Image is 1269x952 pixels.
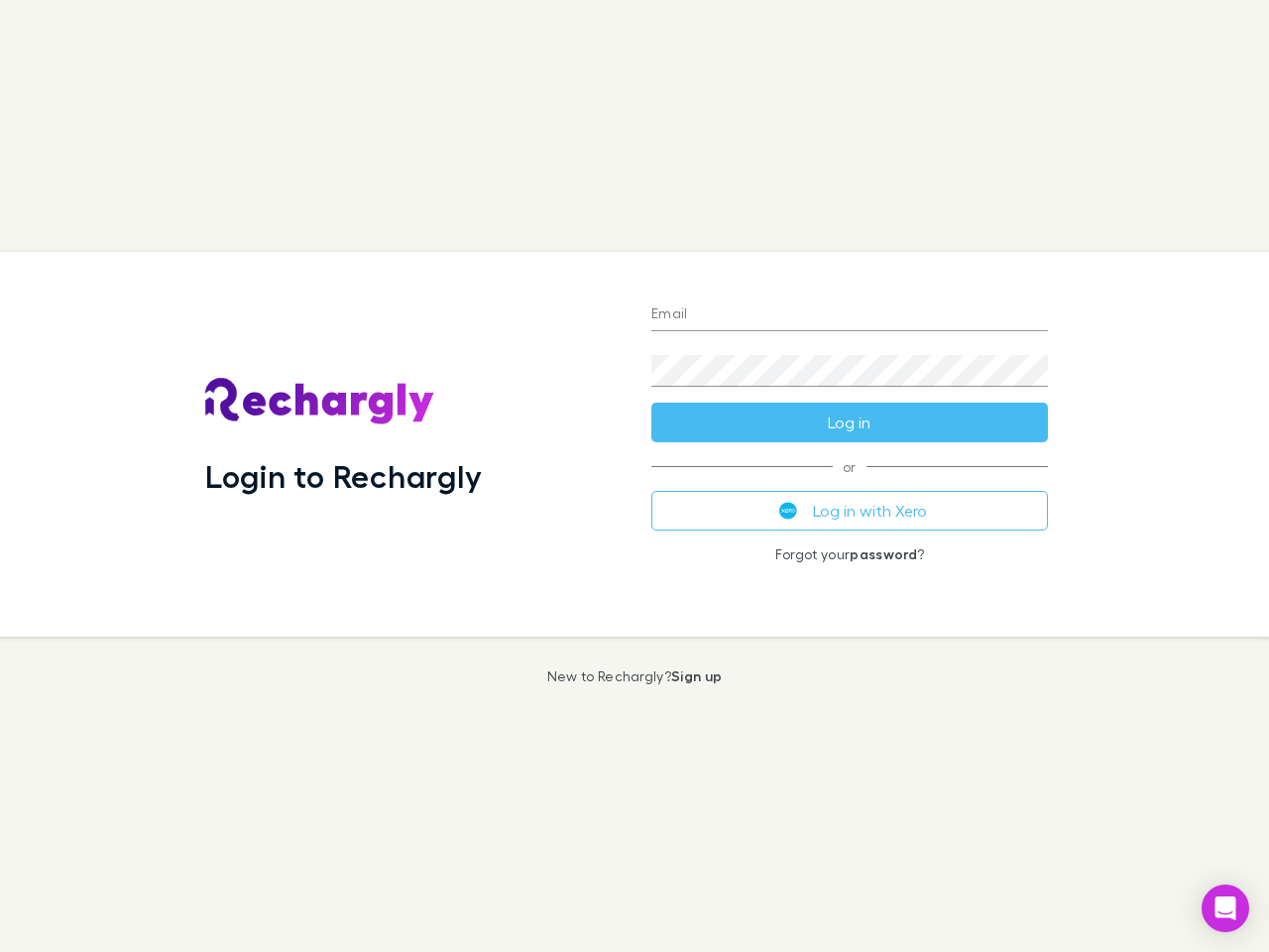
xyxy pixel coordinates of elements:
p: New to Rechargly? [547,668,723,684]
div: Open Intercom Messenger [1202,885,1249,932]
img: Xero's logo [779,502,797,520]
p: Forgot your ? [651,546,1048,562]
span: or [651,466,1048,467]
button: Log in [651,403,1048,442]
h1: Login to Rechargly [205,457,482,495]
a: password [850,545,917,562]
img: Rechargly's Logo [205,378,435,425]
button: Log in with Xero [651,491,1048,531]
a: Sign up [671,667,722,684]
